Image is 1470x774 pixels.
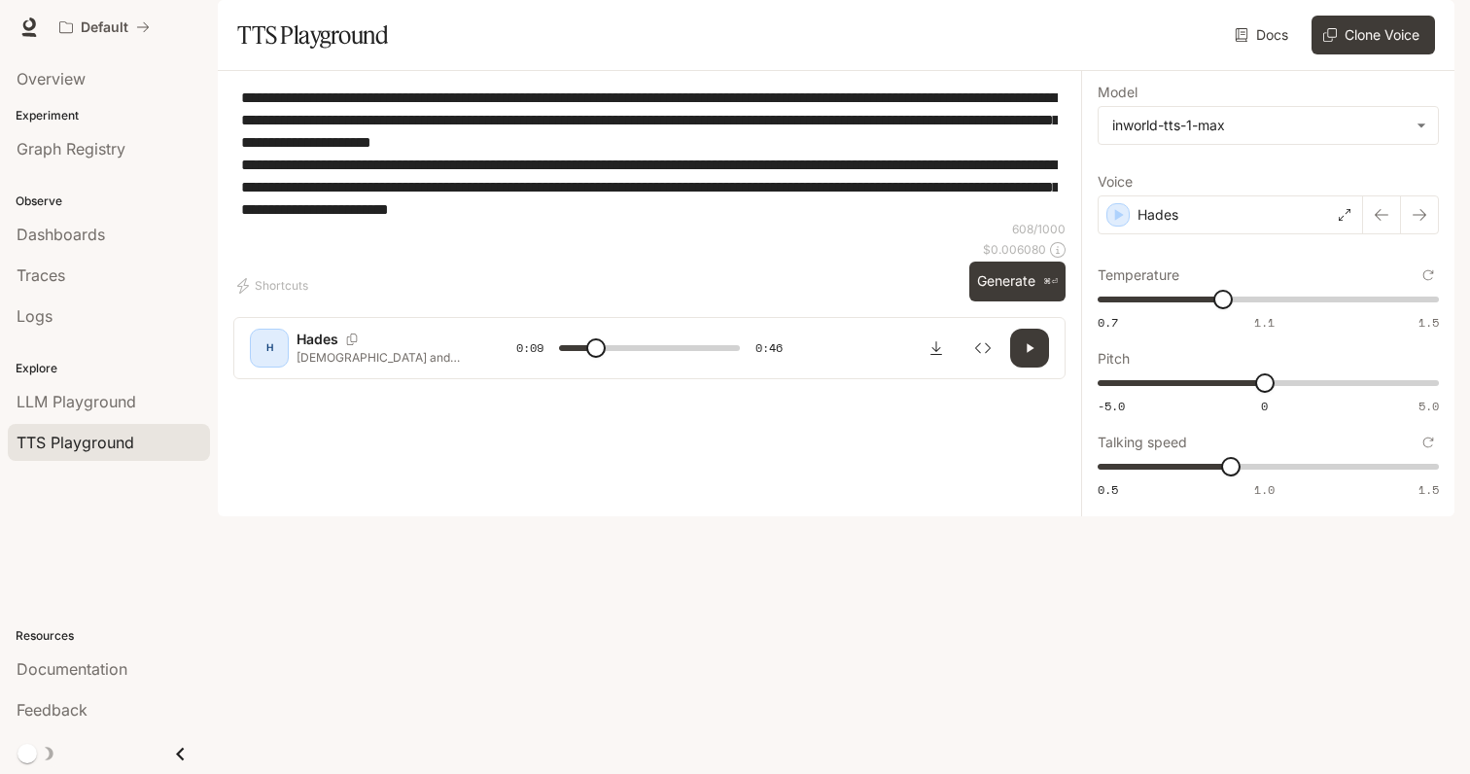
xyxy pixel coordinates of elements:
span: 0.5 [1098,481,1118,498]
span: 0 [1261,398,1268,414]
span: 1.5 [1418,481,1439,498]
span: 1.0 [1254,481,1275,498]
p: ⌘⏎ [1043,276,1058,288]
div: inworld-tts-1-max [1099,107,1438,144]
span: 0:09 [516,338,543,358]
p: Hades [297,330,338,349]
p: Voice [1098,175,1133,189]
p: Temperature [1098,268,1179,282]
button: Shortcuts [233,270,316,301]
span: 1.1 [1254,314,1275,331]
a: Docs [1231,16,1296,54]
button: Download audio [917,329,956,368]
p: Talking speed [1098,436,1187,449]
p: Model [1098,86,1137,99]
p: 608 / 1000 [1012,221,1066,237]
span: -5.0 [1098,398,1125,414]
span: 1.5 [1418,314,1439,331]
div: inworld-tts-1-max [1112,116,1407,135]
button: Reset to default [1417,432,1439,453]
button: Clone Voice [1312,16,1435,54]
h1: TTS Playground [237,16,388,54]
button: Generate⌘⏎ [969,262,1066,301]
div: H [254,333,285,364]
span: 5.0 [1418,398,1439,414]
button: Inspect [963,329,1002,368]
p: Pitch [1098,352,1130,366]
button: All workspaces [51,8,158,47]
button: Reset to default [1417,264,1439,286]
p: [DEMOGRAPHIC_DATA] and gentlemen, welcome to the highlights of the fourth annual meeting of the S... [297,349,470,366]
span: 0.7 [1098,314,1118,331]
button: Copy Voice ID [338,334,366,345]
p: Hades [1137,205,1178,225]
span: 0:46 [755,338,783,358]
p: Default [81,19,128,36]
